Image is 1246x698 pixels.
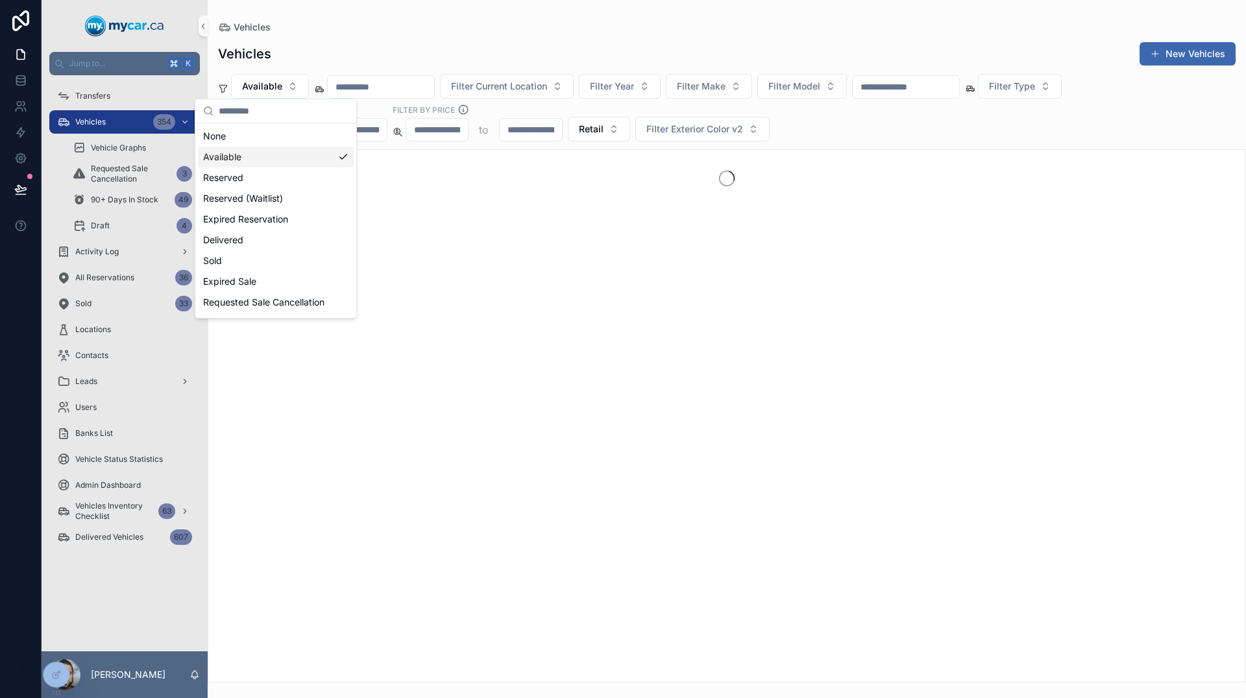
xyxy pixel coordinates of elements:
a: Vehicle Status Statistics [49,448,200,471]
p: to [479,122,489,138]
div: None [198,126,354,147]
button: Jump to...K [49,52,200,75]
span: Filter Make [677,80,726,93]
span: All Reservations [75,272,134,283]
span: Contacts [75,350,108,361]
button: Select Button [231,74,309,99]
a: Vehicles Inventory Checklist63 [49,499,200,523]
button: Select Button [666,74,752,99]
a: Leads [49,370,200,393]
span: Filter Type [989,80,1035,93]
a: Vehicles354 [49,110,200,134]
button: Select Button [757,74,847,99]
a: Contacts [49,344,200,367]
img: App logo [85,16,164,36]
h1: Vehicles [218,45,271,63]
span: Filter Year [590,80,634,93]
div: 607 [170,529,192,545]
button: Select Button [579,74,661,99]
div: Expired Sale [198,271,354,292]
a: Vehicles [218,21,271,34]
span: Activity Log [75,247,119,257]
a: Admin Dashboard [49,474,200,497]
span: Filter Model [768,80,820,93]
div: 90+ Days In Stock [198,313,354,333]
div: Suggestions [195,123,356,318]
a: Vehicle Graphs [65,136,200,160]
div: 49 [175,192,192,208]
span: 90+ Days In Stock [91,195,158,205]
div: Delivered [198,230,354,250]
span: Sold [75,298,92,309]
div: 3 [177,166,192,182]
label: FILTER BY PRICE [393,104,455,115]
span: Delivered Vehicles [75,532,143,542]
span: Banks List [75,428,113,439]
span: Requested Sale Cancellation [91,163,171,184]
a: Requested Sale Cancellation3 [65,162,200,186]
div: Requested Sale Cancellation [198,292,354,313]
a: 90+ Days In Stock49 [65,188,200,211]
button: Select Button [978,74,1062,99]
a: Banks List [49,422,200,445]
span: Filter Exterior Color v2 [646,123,743,136]
div: 36 [175,270,192,285]
span: Vehicle Graphs [91,143,146,153]
button: Select Button [440,74,574,99]
div: Reserved (Waitlist) [198,188,354,209]
div: Reserved [198,167,354,188]
span: Transfers [75,91,110,101]
div: 4 [177,218,192,234]
span: Locations [75,324,111,335]
div: Sold [198,250,354,271]
button: Select Button [635,117,770,141]
a: Sold33 [49,292,200,315]
span: K [183,58,193,69]
div: 33 [175,296,192,311]
span: Vehicles [75,117,106,127]
span: Vehicles Inventory Checklist [75,501,153,522]
div: 63 [158,503,175,519]
span: Available [242,80,282,93]
div: Expired Reservation [198,209,354,230]
a: Activity Log [49,240,200,263]
span: Vehicles [234,21,271,34]
a: Transfers [49,84,200,108]
span: Filter Current Location [451,80,547,93]
a: Locations [49,318,200,341]
span: Admin Dashboard [75,480,141,490]
div: Available [198,147,354,167]
span: Jump to... [69,58,162,69]
span: Vehicle Status Statistics [75,454,163,464]
span: Retail [579,123,604,136]
a: Draft4 [65,214,200,237]
p: [PERSON_NAME] [91,668,165,681]
span: Users [75,402,97,413]
div: 354 [153,114,175,130]
span: Draft [91,221,110,231]
a: Users [49,396,200,419]
button: New Vehicles [1140,42,1236,66]
div: scrollable content [42,75,208,566]
a: Delivered Vehicles607 [49,525,200,549]
span: Leads [75,376,97,387]
button: Select Button [568,117,630,141]
a: All Reservations36 [49,266,200,289]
